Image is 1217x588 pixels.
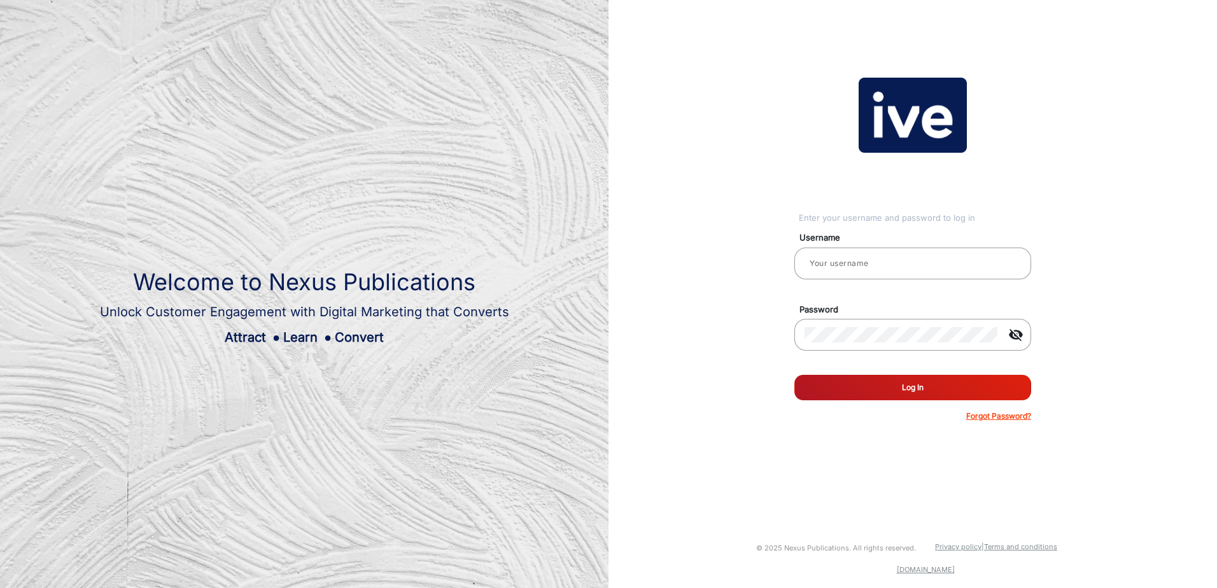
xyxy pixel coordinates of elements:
[272,330,280,345] span: ●
[984,542,1057,551] a: Terms and conditions
[790,232,1046,244] mat-label: Username
[859,78,967,153] img: vmg-logo
[324,330,332,345] span: ●
[100,328,509,347] div: Attract Learn Convert
[799,212,1031,225] div: Enter your username and password to log in
[805,256,1021,271] input: Your username
[897,565,955,574] a: [DOMAIN_NAME]
[794,375,1031,400] button: Log In
[790,304,1046,316] mat-label: Password
[100,269,509,296] h1: Welcome to Nexus Publications
[756,543,916,552] small: © 2025 Nexus Publications. All rights reserved.
[966,410,1031,422] p: Forgot Password?
[1001,327,1031,342] mat-icon: visibility_off
[981,542,984,551] a: |
[935,542,981,551] a: Privacy policy
[100,302,509,321] div: Unlock Customer Engagement with Digital Marketing that Converts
